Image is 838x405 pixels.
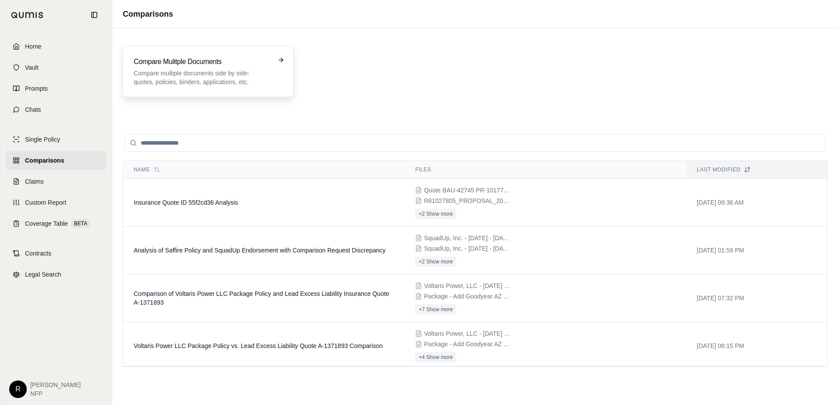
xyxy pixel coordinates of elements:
[424,234,511,242] span: SquadUp, Inc. - 4.14.2025 - 4.14.2026 - BOP Endt - Add $1M Umbrella Limit.pdf
[6,214,107,233] a: Coverage TableBETA
[6,244,107,263] a: Contracts
[25,249,51,258] span: Contracts
[6,100,107,119] a: Chats
[25,63,39,72] span: Vault
[686,322,827,370] td: [DATE] 06:15 PM
[6,151,107,170] a: Comparisons
[424,340,511,348] span: Package - Add Goodyear AZ Location.pdf
[134,342,383,349] span: Voltaris Power LLC Package Policy vs. Lead Excess Liability Quote A-1371893 Comparison
[25,198,66,207] span: Custom Report
[424,244,511,253] span: SquadUp, Inc. - 4.14.2025 - 4.14.2026 - BOP Endt - Updating Sales.pdf
[25,135,60,144] span: Single Policy
[405,161,686,179] th: Files
[686,227,827,274] td: [DATE] 01:59 PM
[424,329,511,338] span: Voltaris Power, LLC - 10.29.2024 - 10.29.2025 Package Policy.pdf
[424,292,511,301] span: Package - Add Goodyear AZ Location.pdf
[415,209,456,219] button: +2 Show more
[25,42,41,51] span: Home
[415,352,456,362] button: +4 Show more
[424,196,511,205] span: R81027805_PROPOSAL_20251008.pdf
[6,265,107,284] a: Legal Search
[123,8,173,20] h1: Comparisons
[71,219,90,228] span: BETA
[9,380,27,398] div: R
[424,281,511,290] span: Voltaris Power, LLC - 10.29.2024 - 10.29.2025 Package Policy.pdf
[6,37,107,56] a: Home
[25,219,68,228] span: Coverage Table
[25,270,61,279] span: Legal Search
[25,84,48,93] span: Prompts
[415,256,456,267] button: +2 Show more
[6,79,107,98] a: Prompts
[134,199,238,206] span: Insurance Quote ID 55f2cd36 Analysis
[134,57,270,67] h3: Compare Mulitple Documents
[424,186,511,195] span: Quote BAU-42745 PR-101773 GL-102691.pdf
[25,156,64,165] span: Comparisons
[87,8,101,22] button: Collapse sidebar
[25,105,41,114] span: Chats
[6,172,107,191] a: Claims
[6,193,107,212] a: Custom Report
[134,166,394,173] div: Name
[134,247,386,254] span: Analysis of Saffire Policy and SquadUp Endorsement with Comparison Request Discrepancy
[686,179,827,227] td: [DATE] 09:36 AM
[25,177,44,186] span: Claims
[6,58,107,77] a: Vault
[415,304,456,315] button: +7 Show more
[11,12,44,18] img: Qumis Logo
[30,389,81,398] span: NFP
[134,290,389,306] span: Comparison of Voltaris Power LLC Package Policy and Lead Excess Liability Insurance Quote A-1371893
[30,380,81,389] span: [PERSON_NAME]
[134,69,270,86] p: Compare multiple documents side by side: quotes, policies, binders, applications, etc.
[6,130,107,149] a: Single Policy
[697,166,817,173] div: Last modified
[686,274,827,322] td: [DATE] 07:32 PM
